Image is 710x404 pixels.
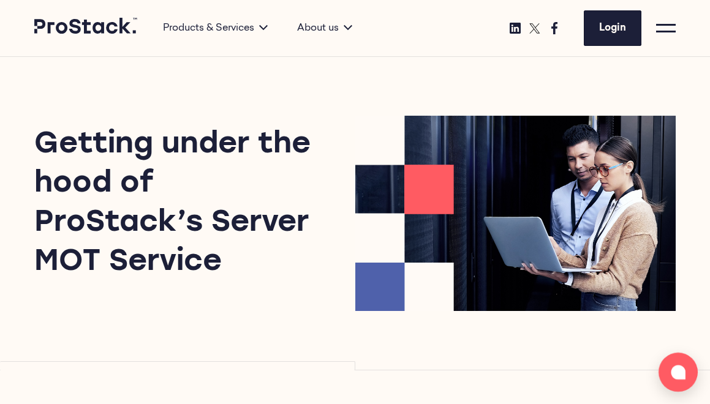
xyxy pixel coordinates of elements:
[282,21,367,36] div: About us
[355,116,676,311] img: Prostack-BlogImage-May25-ServerMOTService-1-768x468.jpg
[34,18,138,39] a: Prostack logo
[584,10,641,46] a: Login
[34,125,321,282] h1: Getting under the hood of ProStack’s Server MOT Service
[599,23,626,33] span: Login
[148,21,282,36] div: Products & Services
[659,353,698,392] button: Open chat window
